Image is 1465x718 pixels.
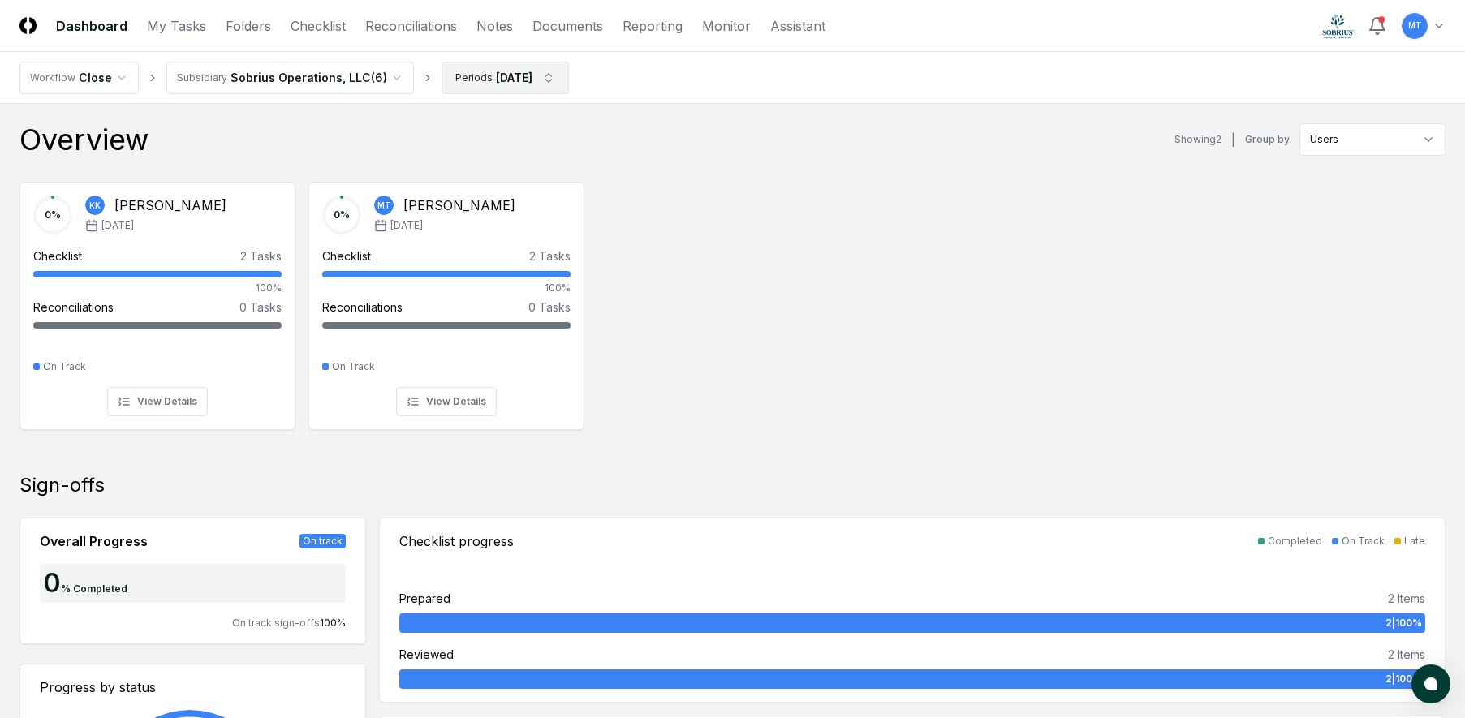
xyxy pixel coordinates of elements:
[19,472,1446,498] div: Sign-offs
[1411,664,1450,703] button: atlas-launcher
[114,196,226,215] div: [PERSON_NAME]
[19,62,569,94] nav: breadcrumb
[496,69,532,86] div: [DATE]
[33,281,282,295] div: 100%
[1388,646,1425,663] div: 2 Items
[107,387,208,416] button: View Details
[322,281,571,295] div: 100%
[1400,11,1429,41] button: MT
[33,247,82,264] div: Checklist
[322,299,403,316] div: Reconciliations
[147,16,206,36] a: My Tasks
[396,387,497,416] button: View Details
[240,247,282,264] div: 2 Tasks
[1322,13,1355,39] img: Sobrius logo
[1342,534,1385,548] div: On Track
[43,359,86,374] div: On Track
[377,200,391,212] span: MT
[365,16,457,36] a: Reconciliations
[623,16,683,36] a: Reporting
[33,299,114,316] div: Reconciliations
[1245,135,1290,144] label: Group by
[702,16,751,36] a: Monitor
[403,196,515,215] div: [PERSON_NAME]
[19,123,149,156] div: Overview
[19,17,37,34] img: Logo
[40,570,61,596] div: 0
[177,71,227,85] div: Subsidiary
[40,531,148,551] div: Overall Progress
[226,16,271,36] a: Folders
[399,590,450,607] div: Prepared
[308,169,584,430] a: 0%MT[PERSON_NAME][DATE]Checklist2 Tasks100%Reconciliations0 TasksOn TrackView Details
[529,247,571,264] div: 2 Tasks
[390,218,423,233] span: [DATE]
[1385,616,1422,630] span: 2 | 100 %
[19,169,295,430] a: 0%KK[PERSON_NAME][DATE]Checklist2 Tasks100%Reconciliations0 TasksOn TrackView Details
[442,62,569,94] button: Periods[DATE]
[61,582,127,596] div: % Completed
[232,617,320,629] span: On track sign-offs
[399,531,514,551] div: Checklist progress
[379,518,1446,703] a: Checklist progressCompletedOn TrackLatePrepared2 Items2|100%Reviewed2 Items2|100%
[1268,534,1322,548] div: Completed
[455,71,493,85] div: Periods
[30,71,75,85] div: Workflow
[476,16,513,36] a: Notes
[1388,590,1425,607] div: 2 Items
[1174,132,1222,147] div: Showing 2
[1385,672,1422,686] span: 2 | 100 %
[101,218,134,233] span: [DATE]
[320,617,346,629] span: 100 %
[239,299,282,316] div: 0 Tasks
[299,534,346,548] div: On track
[528,299,571,316] div: 0 Tasks
[770,16,825,36] a: Assistant
[291,16,346,36] a: Checklist
[1231,131,1235,148] div: |
[322,247,371,264] div: Checklist
[532,16,603,36] a: Documents
[1408,19,1422,32] span: MT
[56,16,127,36] a: Dashboard
[40,677,346,697] div: Progress by status
[399,646,454,663] div: Reviewed
[332,359,375,374] div: On Track
[1404,534,1425,548] div: Late
[89,200,101,212] span: KK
